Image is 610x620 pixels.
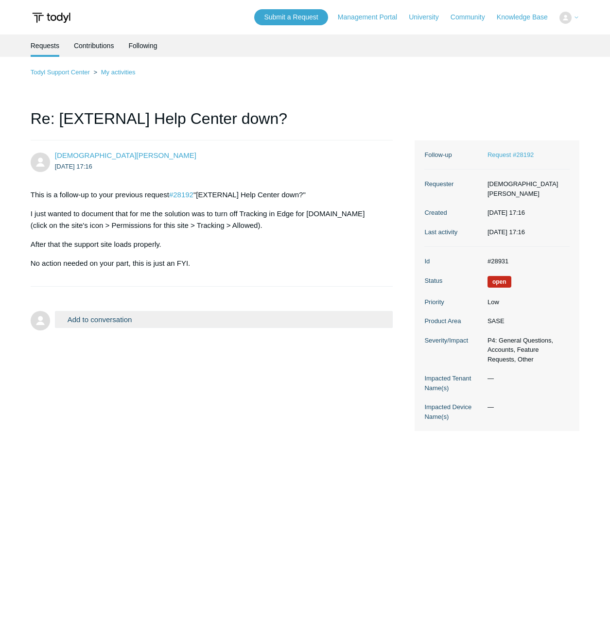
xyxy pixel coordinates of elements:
[424,336,483,345] dt: Severity/Impact
[31,189,383,201] p: This is a follow-up to your previous request "[EXTERNAL] Help Center down?"
[424,208,483,218] dt: Created
[483,316,570,326] dd: SASE
[55,151,196,159] span: Christian Nancy
[31,69,90,76] a: Todyl Support Center
[424,150,483,160] dt: Follow-up
[31,9,72,27] img: Todyl Support Center Help Center home page
[55,151,196,159] a: [DEMOGRAPHIC_DATA][PERSON_NAME]
[74,34,114,57] a: Contributions
[497,12,558,22] a: Knowledge Base
[254,9,328,25] a: Submit a Request
[31,239,383,250] p: After that the support site loads properly.
[488,151,534,158] a: Request #28192
[31,258,383,269] p: No action needed on your part, this is just an FYI.
[424,257,483,266] dt: Id
[55,163,92,170] time: 2025-10-14T17:16:38Z
[424,227,483,237] dt: Last activity
[483,336,570,364] dd: P4: General Questions, Accounts, Feature Requests, Other
[55,311,393,328] button: Add to conversation
[128,34,157,57] a: Following
[31,69,92,76] li: Todyl Support Center
[488,228,525,236] time: 2025-10-14T17:16:38+00:00
[169,190,193,199] a: #28192
[101,69,136,76] a: My activities
[31,107,393,140] h1: Re: [EXTERNAL] Help Center down?
[483,297,570,307] dd: Low
[338,12,407,22] a: Management Portal
[451,12,495,22] a: Community
[424,179,483,189] dt: Requester
[488,276,511,288] span: We are working on a response for you
[424,374,483,393] dt: Impacted Tenant Name(s)
[31,34,59,57] li: Requests
[483,374,570,383] dd: —
[424,316,483,326] dt: Product Area
[424,276,483,286] dt: Status
[92,69,136,76] li: My activities
[483,179,570,198] dd: [DEMOGRAPHIC_DATA][PERSON_NAME]
[483,257,570,266] dd: #28931
[424,402,483,421] dt: Impacted Device Name(s)
[409,12,448,22] a: University
[488,209,525,216] time: 2025-10-14T17:16:38+00:00
[483,402,570,412] dd: —
[31,208,383,231] p: I just wanted to document that for me the solution was to turn off Tracking in Edge for [DOMAIN_N...
[424,297,483,307] dt: Priority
